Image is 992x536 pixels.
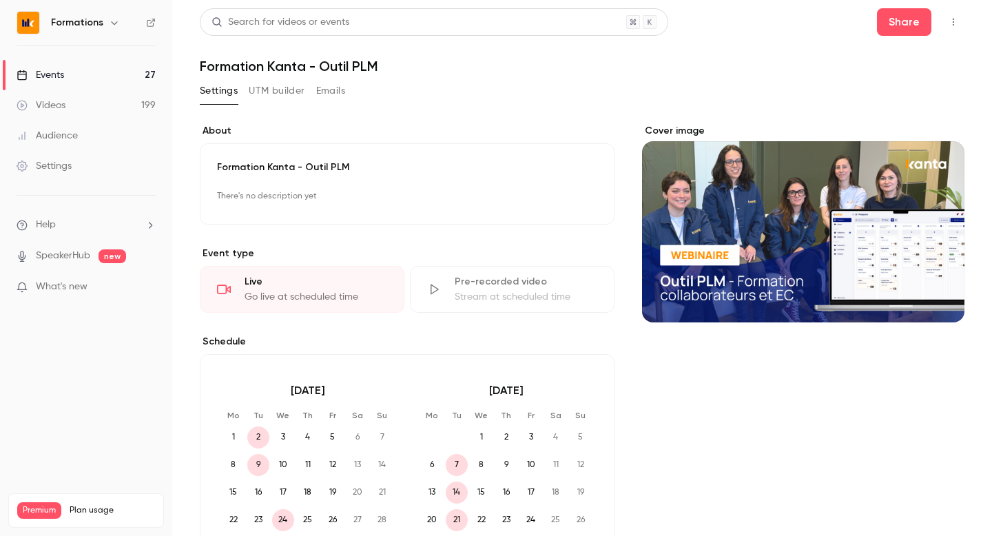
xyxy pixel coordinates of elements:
div: Pre-recorded video [455,275,597,289]
span: 20 [421,509,443,531]
p: Sa [347,410,369,421]
span: 9 [247,454,269,476]
span: 13 [421,482,443,504]
span: 18 [297,482,319,504]
p: We [471,410,493,421]
p: [DATE] [421,382,592,399]
span: 27 [347,509,369,531]
p: There's no description yet [217,185,597,207]
span: 20 [347,482,369,504]
span: 5 [570,426,592,449]
p: Tu [446,410,468,421]
p: Event type [200,247,614,260]
span: 25 [297,509,319,531]
h6: Formations [51,16,103,30]
div: Search for videos or events [211,15,349,30]
div: LiveGo live at scheduled time [200,266,404,313]
span: 25 [545,509,567,531]
span: 23 [247,509,269,531]
p: Mo [421,410,443,421]
iframe: Noticeable Trigger [139,281,156,293]
span: 12 [322,454,344,476]
section: Cover image [642,124,964,322]
button: Settings [200,80,238,102]
span: 17 [520,482,542,504]
button: UTM builder [249,80,304,102]
span: 3 [272,426,294,449]
span: Help [36,218,56,232]
div: Videos [17,99,65,112]
span: 12 [570,454,592,476]
p: We [272,410,294,421]
div: Stream at scheduled time [455,290,597,304]
span: new [99,249,126,263]
span: 11 [545,454,567,476]
span: 8 [471,454,493,476]
p: Th [495,410,517,421]
span: 26 [570,509,592,531]
img: Formations [17,12,39,34]
p: Mo [223,410,245,421]
p: Tu [247,410,269,421]
p: Th [297,410,319,421]
span: 21 [371,482,393,504]
span: 10 [520,454,542,476]
span: 7 [371,426,393,449]
h1: Formation Kanta - Outil PLM [200,58,964,74]
span: 6 [421,454,443,476]
a: SpeakerHub [36,249,90,263]
span: 17 [272,482,294,504]
div: Live [245,275,387,289]
div: Events [17,68,64,82]
p: Fr [520,410,542,421]
span: 3 [520,426,542,449]
span: 15 [223,482,245,504]
span: 16 [495,482,517,504]
div: Audience [17,129,78,143]
span: 14 [446,482,468,504]
p: Su [371,410,393,421]
span: 24 [520,509,542,531]
span: 16 [247,482,269,504]
span: 19 [322,482,344,504]
li: help-dropdown-opener [17,218,156,232]
span: 2 [247,426,269,449]
span: Plan usage [70,505,155,516]
span: 14 [371,454,393,476]
span: 23 [495,509,517,531]
p: Schedule [200,335,614,349]
span: Premium [17,502,61,519]
span: 18 [545,482,567,504]
span: 4 [545,426,567,449]
p: Su [570,410,592,421]
span: 22 [223,509,245,531]
span: 6 [347,426,369,449]
span: 22 [471,509,493,531]
span: 2 [495,426,517,449]
span: 15 [471,482,493,504]
span: 11 [297,454,319,476]
span: 8 [223,454,245,476]
span: 21 [446,509,468,531]
div: Go live at scheduled time [245,290,387,304]
span: 1 [223,426,245,449]
span: 28 [371,509,393,531]
button: Emails [316,80,345,102]
span: 10 [272,454,294,476]
p: Fr [322,410,344,421]
p: Formation Kanta - Outil PLM [217,161,597,174]
label: Cover image [642,124,964,138]
p: Sa [545,410,567,421]
span: 1 [471,426,493,449]
div: Pre-recorded videoStream at scheduled time [410,266,614,313]
label: About [200,124,614,138]
p: [DATE] [223,382,393,399]
div: Settings [17,159,72,173]
span: What's new [36,280,87,294]
span: 7 [446,454,468,476]
span: 5 [322,426,344,449]
span: 19 [570,482,592,504]
span: 24 [272,509,294,531]
span: 26 [322,509,344,531]
button: Share [877,8,931,36]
